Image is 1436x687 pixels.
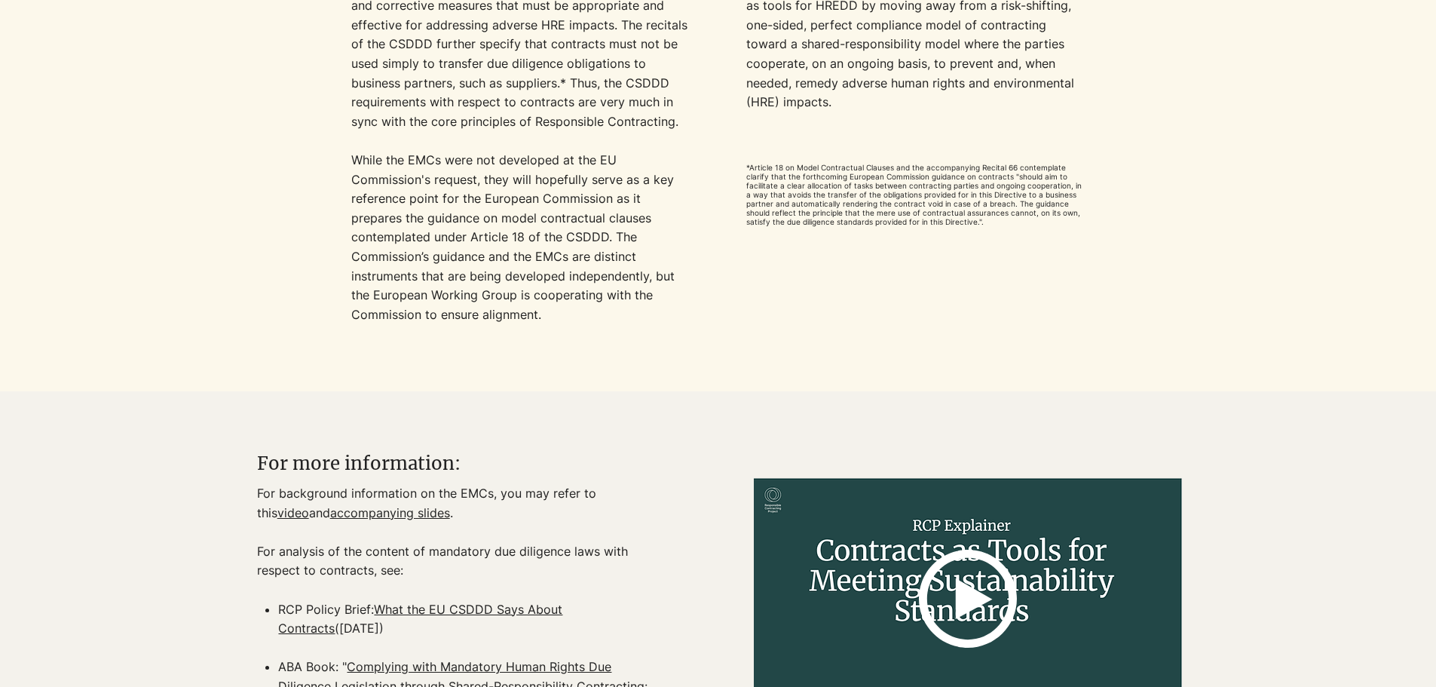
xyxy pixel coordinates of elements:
[257,452,461,475] span: For more information:
[746,163,1082,226] span: *Article 18 on Model Contractual Clauses and the accompanying Recital 66 contemplate clarify that...
[277,505,309,520] a: video
[278,602,562,636] a: What the EU CSDDD Says About Contracts
[351,151,690,363] p: While the EMCs were not developed at the EU Commission's request,​ they will hopefully serve as a...
[278,600,666,658] p: RCP Policy Brief: ([DATE])
[330,505,450,520] a: accompanying slides
[257,484,666,523] p: ​For background information on the EMCs, you may refer to this and .
[257,542,666,600] p: For analysis of the content of mandatory due diligence laws with respect to contracts, see:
